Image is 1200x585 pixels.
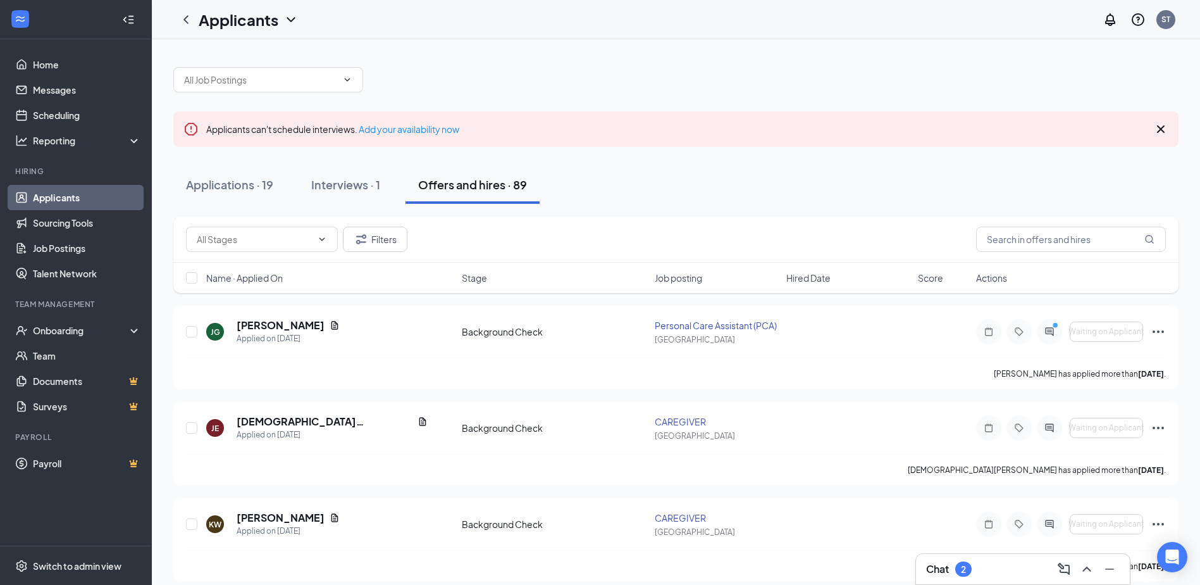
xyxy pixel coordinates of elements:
h5: [PERSON_NAME] [237,511,325,525]
svg: Note [981,423,996,433]
div: Hiring [15,166,139,177]
div: Interviews · 1 [311,177,380,192]
a: Applicants [33,185,141,210]
svg: Analysis [15,134,28,147]
span: Waiting on Applicant [1068,520,1144,529]
svg: Tag [1011,519,1027,529]
div: 2 [961,564,966,575]
button: ChevronUp [1077,559,1097,579]
a: Team [33,343,141,368]
span: Hired Date [786,272,831,284]
span: Waiting on Applicant [1068,327,1144,336]
input: Search in offers and hires [976,227,1166,252]
div: Applied on [DATE] [237,332,340,345]
svg: Document [418,417,428,427]
div: Applied on [DATE] [237,525,340,538]
span: Actions [976,272,1007,284]
div: Team Management [15,299,139,310]
svg: PrimaryDot [1049,322,1065,332]
div: Background Check [462,325,648,338]
svg: Collapse [122,13,135,26]
svg: Ellipses [1151,420,1166,436]
div: [GEOGRAPHIC_DATA] [655,334,779,345]
svg: Tag [1011,327,1027,337]
a: Talent Network [33,261,141,286]
svg: ChevronDown [342,75,352,85]
svg: Settings [15,560,28,572]
a: DocumentsCrown [33,368,141,394]
b: [DATE] [1138,562,1164,571]
a: Messages [33,77,141,103]
span: Waiting on Applicant [1068,424,1144,432]
svg: MagnifyingGlass [1144,234,1154,244]
svg: ActiveChat [1042,519,1057,529]
a: PayrollCrown [33,451,141,476]
button: Waiting on Applicant [1070,514,1143,534]
input: All Stages [197,232,312,246]
svg: Document [330,320,340,330]
svg: UserCheck [15,324,28,337]
div: Applied on [DATE] [237,429,428,441]
svg: ChevronDown [283,12,299,27]
svg: ChevronDown [317,234,327,244]
div: ST [1161,14,1170,25]
p: [PERSON_NAME] has applied more than . [994,368,1166,379]
svg: Filter [354,232,369,247]
button: Minimize [1099,559,1120,579]
span: Job posting [655,272,702,284]
svg: Error [183,122,199,137]
a: Home [33,52,141,77]
span: Applicants can't schedule interviews. [206,123,459,135]
div: [GEOGRAPHIC_DATA] [655,527,779,538]
h1: Applicants [199,9,278,30]
div: Switch to admin view [33,560,121,572]
div: Payroll [15,432,139,443]
svg: Tag [1011,423,1027,433]
a: SurveysCrown [33,394,141,419]
svg: Notifications [1103,12,1118,27]
a: Scheduling [33,103,141,128]
svg: ChevronUp [1079,562,1094,577]
svg: ComposeMessage [1056,562,1072,577]
div: CAREGIVER [655,415,779,428]
h5: [DEMOGRAPHIC_DATA][PERSON_NAME] [237,415,412,429]
input: All Job Postings [184,73,337,87]
svg: Minimize [1102,562,1117,577]
a: Sourcing Tools [33,210,141,236]
svg: Document [330,513,340,523]
div: Reporting [33,134,142,147]
button: Waiting on Applicant [1070,418,1143,438]
div: JG [211,327,220,337]
svg: Note [981,327,996,337]
div: KW [209,519,221,530]
div: Open Intercom Messenger [1157,542,1187,572]
svg: Cross [1153,122,1168,137]
div: JE [211,423,219,434]
div: CAREGIVER [655,512,779,524]
svg: Ellipses [1151,517,1166,532]
div: [GEOGRAPHIC_DATA] [655,431,779,441]
svg: ActiveChat [1042,423,1057,433]
p: [DEMOGRAPHIC_DATA][PERSON_NAME] has applied more than . [908,465,1166,475]
span: Score [918,272,943,284]
a: Add your availability now [359,123,459,135]
button: Filter Filters [343,227,407,252]
div: Onboarding [33,324,130,337]
button: Waiting on Applicant [1070,322,1143,342]
b: [DATE] [1138,465,1164,475]
div: Applications · 19 [186,177,273,192]
div: Background Check [462,518,648,531]
svg: ActiveChat [1042,327,1057,337]
h3: Chat [926,562,949,576]
b: [DATE] [1138,369,1164,379]
svg: Note [981,519,996,529]
svg: Ellipses [1151,324,1166,339]
svg: ChevronLeft [178,12,194,27]
div: Background Check [462,422,648,434]
svg: QuestionInfo [1130,12,1146,27]
div: Offers and hires · 89 [418,177,527,192]
a: Job Postings [33,236,141,261]
svg: WorkstreamLogo [14,13,27,25]
h5: [PERSON_NAME] [237,318,325,332]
